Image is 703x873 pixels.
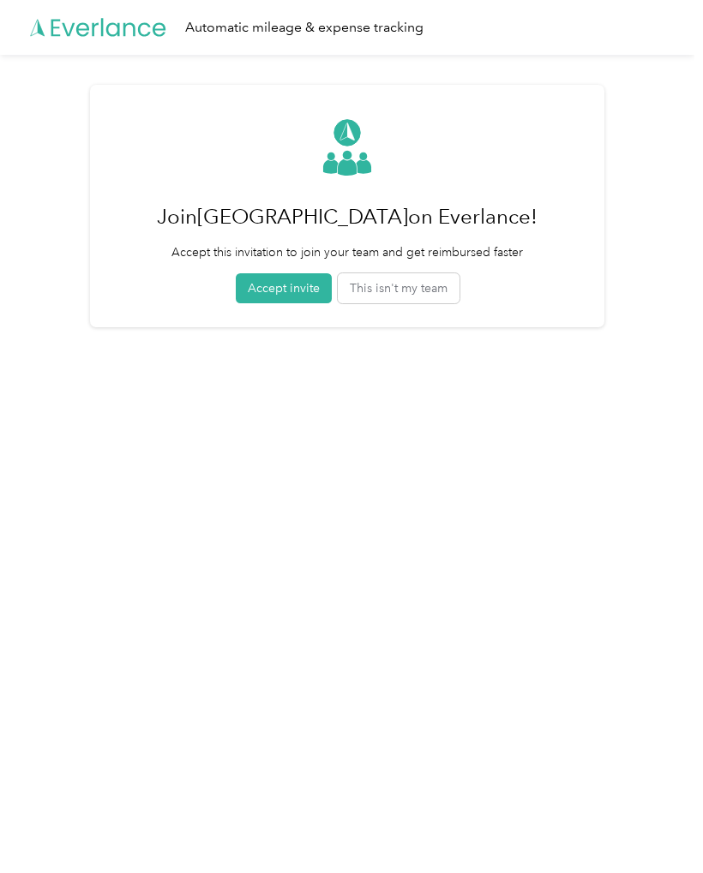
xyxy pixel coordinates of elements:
p: Accept this invitation to join your team and get reimbursed faster [157,243,538,261]
iframe: Everlance-gr Chat Button Frame [607,777,703,873]
button: This isn't my team [338,273,460,303]
button: Accept invite [236,273,332,303]
h1: Join [GEOGRAPHIC_DATA] on Everlance! [157,196,538,237]
div: Automatic mileage & expense tracking [185,17,424,39]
